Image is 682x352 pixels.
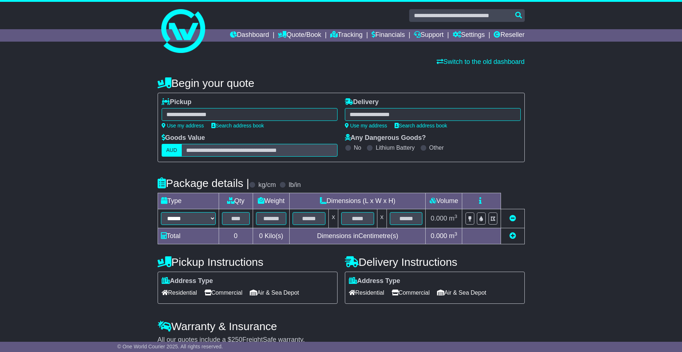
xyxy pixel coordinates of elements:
label: No [354,144,361,151]
span: Residential [349,287,384,298]
a: Dashboard [230,29,269,42]
a: Quote/Book [278,29,321,42]
a: Tracking [330,29,362,42]
span: m [449,215,457,222]
a: Switch to the old dashboard [437,58,524,65]
label: kg/cm [258,181,276,189]
span: 250 [231,336,242,343]
a: Remove this item [509,215,516,222]
span: Commercial [204,287,242,298]
label: Goods Value [162,134,205,142]
label: Delivery [345,98,379,106]
sup: 3 [455,214,457,219]
sup: 3 [455,231,457,237]
h4: Warranty & Insurance [158,320,525,332]
span: 0.000 [431,215,447,222]
td: x [377,209,387,228]
td: Type [158,193,219,209]
label: Any Dangerous Goods? [345,134,426,142]
h4: Begin your quote [158,77,525,89]
label: Lithium Battery [376,144,415,151]
td: Qty [219,193,253,209]
h4: Package details | [158,177,249,189]
span: © One World Courier 2025. All rights reserved. [117,344,223,349]
a: Search address book [395,123,447,129]
label: Address Type [349,277,400,285]
span: 0 [259,232,263,240]
a: Use my address [162,123,204,129]
td: Kilo(s) [253,228,290,244]
span: 0.000 [431,232,447,240]
span: Air & Sea Depot [437,287,486,298]
td: 0 [219,228,253,244]
td: Volume [426,193,462,209]
td: Total [158,228,219,244]
td: x [329,209,338,228]
label: Address Type [162,277,213,285]
label: Pickup [162,98,192,106]
a: Search address book [211,123,264,129]
a: Reseller [494,29,524,42]
h4: Delivery Instructions [345,256,525,268]
a: Support [414,29,444,42]
a: Settings [453,29,485,42]
td: Dimensions in Centimetre(s) [290,228,426,244]
span: Air & Sea Depot [250,287,299,298]
label: AUD [162,144,182,157]
a: Use my address [345,123,387,129]
span: Commercial [392,287,430,298]
div: All our quotes include a $ FreightSafe warranty. [158,336,525,344]
label: lb/in [289,181,301,189]
span: Residential [162,287,197,298]
a: Financials [372,29,405,42]
a: Add new item [509,232,516,240]
td: Weight [253,193,290,209]
h4: Pickup Instructions [158,256,338,268]
span: m [449,232,457,240]
td: Dimensions (L x W x H) [290,193,426,209]
label: Other [429,144,444,151]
